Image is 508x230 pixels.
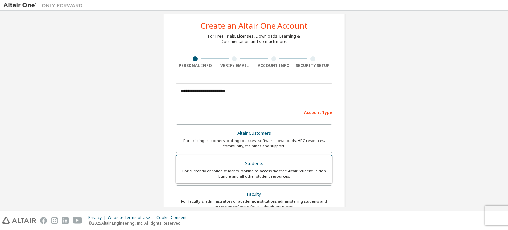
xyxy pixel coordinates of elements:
img: instagram.svg [51,217,58,224]
img: altair_logo.svg [2,217,36,224]
p: © 2025 Altair Engineering, Inc. All Rights Reserved. [88,220,190,226]
div: Personal Info [176,63,215,68]
div: For existing customers looking to access software downloads, HPC resources, community, trainings ... [180,138,328,149]
div: Verify Email [215,63,254,68]
div: For faculty & administrators of academic institutions administering students and accessing softwa... [180,199,328,209]
div: For Free Trials, Licenses, Downloads, Learning & Documentation and so much more. [208,34,300,44]
img: facebook.svg [40,217,47,224]
div: For currently enrolled students looking to access the free Altair Student Edition bundle and all ... [180,168,328,179]
div: Students [180,159,328,168]
div: Account Info [254,63,293,68]
div: Create an Altair One Account [201,22,308,30]
div: Account Type [176,107,332,117]
div: Faculty [180,190,328,199]
img: youtube.svg [73,217,82,224]
img: linkedin.svg [62,217,69,224]
div: Security Setup [293,63,333,68]
div: Website Terms of Use [108,215,156,220]
div: Altair Customers [180,129,328,138]
div: Cookie Consent [156,215,190,220]
div: Privacy [88,215,108,220]
img: Altair One [3,2,86,9]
